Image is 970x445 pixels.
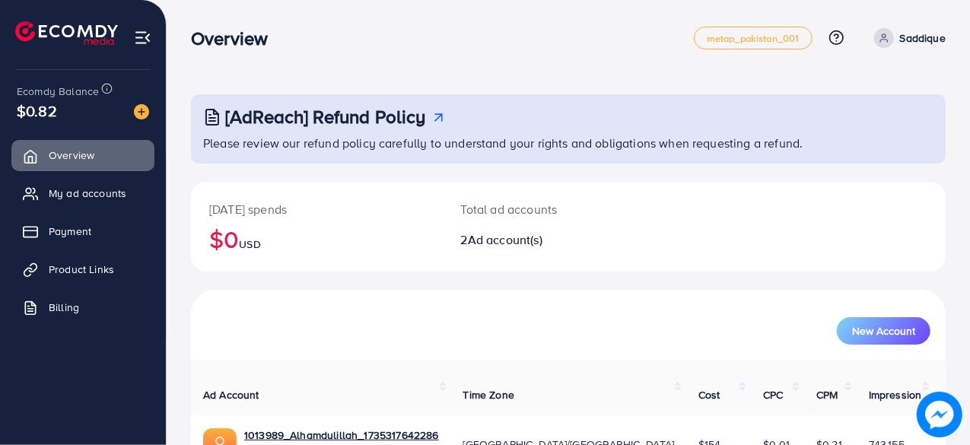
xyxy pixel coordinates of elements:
[900,29,946,47] p: Saddique
[203,134,937,152] p: Please review our refund policy carefully to understand your rights and obligations when requesti...
[852,326,915,336] span: New Account
[15,21,118,45] img: logo
[134,104,149,119] img: image
[209,224,425,253] h2: $0
[49,262,114,277] span: Product Links
[17,84,99,99] span: Ecomdy Balance
[461,200,613,218] p: Total ad accounts
[707,33,800,43] span: metap_pakistan_001
[11,140,154,170] a: Overview
[468,231,542,248] span: Ad account(s)
[191,27,280,49] h3: Overview
[461,233,613,247] h2: 2
[49,224,91,239] span: Payment
[11,254,154,284] a: Product Links
[837,317,930,345] button: New Account
[49,148,94,163] span: Overview
[868,28,946,48] a: Saddique
[203,387,259,402] span: Ad Account
[11,216,154,246] a: Payment
[17,100,57,122] span: $0.82
[917,392,962,437] img: image
[463,387,514,402] span: Time Zone
[763,387,783,402] span: CPC
[225,106,426,128] h3: [AdReach] Refund Policy
[869,387,922,402] span: Impression
[11,292,154,323] a: Billing
[698,387,720,402] span: Cost
[134,29,151,46] img: menu
[244,428,439,443] a: 1013989_Alhamdulillah_1735317642286
[816,387,838,402] span: CPM
[239,237,260,252] span: USD
[694,27,813,49] a: metap_pakistan_001
[49,186,126,201] span: My ad accounts
[11,178,154,208] a: My ad accounts
[49,300,79,315] span: Billing
[209,200,425,218] p: [DATE] spends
